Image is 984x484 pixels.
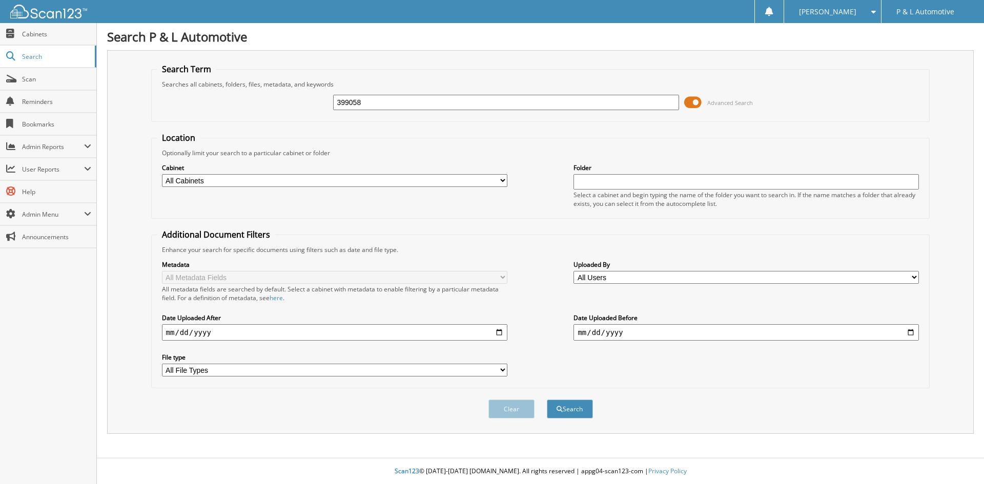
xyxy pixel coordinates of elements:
div: Select a cabinet and begin typing the name of the folder you want to search in. If the name match... [573,191,919,208]
span: [PERSON_NAME] [799,9,856,15]
div: Optionally limit your search to a particular cabinet or folder [157,149,925,157]
legend: Location [157,132,200,143]
span: P & L Automotive [896,9,954,15]
label: Metadata [162,260,507,269]
span: User Reports [22,165,84,174]
legend: Additional Document Filters [157,229,275,240]
a: Privacy Policy [648,467,687,475]
div: Enhance your search for specific documents using filters such as date and file type. [157,245,925,254]
span: Scan [22,75,91,83]
img: scan123-logo-white.svg [10,5,87,18]
label: Folder [573,163,919,172]
span: Bookmarks [22,120,91,129]
input: start [162,324,507,341]
span: Reminders [22,97,91,106]
span: Search [22,52,90,61]
span: Admin Menu [22,210,84,219]
label: Uploaded By [573,260,919,269]
span: Scan123 [395,467,419,475]
span: Admin Reports [22,142,84,151]
span: Advanced Search [707,99,753,107]
div: All metadata fields are searched by default. Select a cabinet with metadata to enable filtering b... [162,285,507,302]
button: Search [547,399,593,418]
label: File type [162,353,507,362]
legend: Search Term [157,64,216,75]
button: Clear [488,399,535,418]
a: here [270,293,283,302]
label: Date Uploaded After [162,313,507,322]
span: Cabinets [22,30,91,38]
label: Cabinet [162,163,507,172]
input: end [573,324,919,341]
label: Date Uploaded Before [573,313,919,322]
span: Help [22,187,91,196]
h1: Search P & L Automotive [107,28,974,45]
span: Announcements [22,233,91,241]
div: Searches all cabinets, folders, files, metadata, and keywords [157,80,925,89]
div: © [DATE]-[DATE] [DOMAIN_NAME]. All rights reserved | appg04-scan123-com | [97,459,984,484]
